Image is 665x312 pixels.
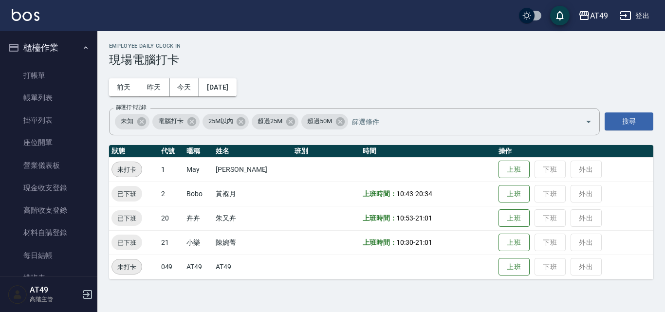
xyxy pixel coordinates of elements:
h2: Employee Daily Clock In [109,43,653,49]
td: [PERSON_NAME] [213,157,292,182]
td: 小樂 [184,230,213,255]
td: 049 [159,255,185,279]
td: 陳婉菁 [213,230,292,255]
a: 材料自購登錄 [4,221,93,244]
button: 搜尋 [605,112,653,130]
span: 10:30 [396,239,413,246]
span: 未打卡 [112,165,142,175]
td: - [360,206,496,230]
div: 未知 [115,114,149,129]
img: Person [8,285,27,304]
span: 已下班 [111,238,142,248]
span: 已下班 [111,213,142,223]
td: 黃褓月 [213,182,292,206]
a: 現金收支登錄 [4,177,93,199]
td: 朱又卉 [213,206,292,230]
button: Open [581,114,596,129]
button: save [550,6,570,25]
button: 櫃檯作業 [4,35,93,60]
b: 上班時間： [363,239,397,246]
td: - [360,230,496,255]
span: 21:01 [415,214,432,222]
p: 高階主管 [30,295,79,304]
span: 超過25M [252,116,288,126]
span: 21:01 [415,239,432,246]
td: 1 [159,157,185,182]
label: 篩選打卡記錄 [116,104,147,111]
div: 25M以內 [203,114,249,129]
a: 營業儀表板 [4,154,93,177]
input: 篩選條件 [350,113,568,130]
button: 上班 [499,209,530,227]
span: 10:43 [396,190,413,198]
button: 上班 [499,185,530,203]
th: 代號 [159,145,185,158]
span: 已下班 [111,189,142,199]
div: 電腦打卡 [152,114,200,129]
a: 帳單列表 [4,87,93,109]
a: 掛單列表 [4,109,93,131]
td: Bobo [184,182,213,206]
h3: 現場電腦打卡 [109,53,653,67]
button: 前天 [109,78,139,96]
button: [DATE] [199,78,236,96]
th: 操作 [496,145,653,158]
th: 姓名 [213,145,292,158]
th: 狀態 [109,145,159,158]
td: 20 [159,206,185,230]
a: 高階收支登錄 [4,199,93,221]
td: 卉卉 [184,206,213,230]
span: 電腦打卡 [152,116,189,126]
span: 10:53 [396,214,413,222]
span: 超過50M [301,116,338,126]
img: Logo [12,9,39,21]
b: 上班時間： [363,190,397,198]
span: 未打卡 [112,262,142,272]
th: 班別 [292,145,360,158]
button: 昨天 [139,78,169,96]
td: AT49 [213,255,292,279]
a: 每日結帳 [4,244,93,267]
button: AT49 [574,6,612,26]
a: 打帳單 [4,64,93,87]
td: - [360,182,496,206]
div: 超過50M [301,114,348,129]
button: 今天 [169,78,200,96]
td: 2 [159,182,185,206]
button: 上班 [499,161,530,179]
td: AT49 [184,255,213,279]
td: 21 [159,230,185,255]
div: 超過25M [252,114,298,129]
div: AT49 [590,10,608,22]
button: 登出 [616,7,653,25]
h5: AT49 [30,285,79,295]
td: May [184,157,213,182]
a: 座位開單 [4,131,93,154]
button: 上班 [499,234,530,252]
span: 20:34 [415,190,432,198]
b: 上班時間： [363,214,397,222]
a: 排班表 [4,267,93,289]
span: 未知 [115,116,139,126]
th: 時間 [360,145,496,158]
button: 上班 [499,258,530,276]
span: 25M以內 [203,116,239,126]
th: 暱稱 [184,145,213,158]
